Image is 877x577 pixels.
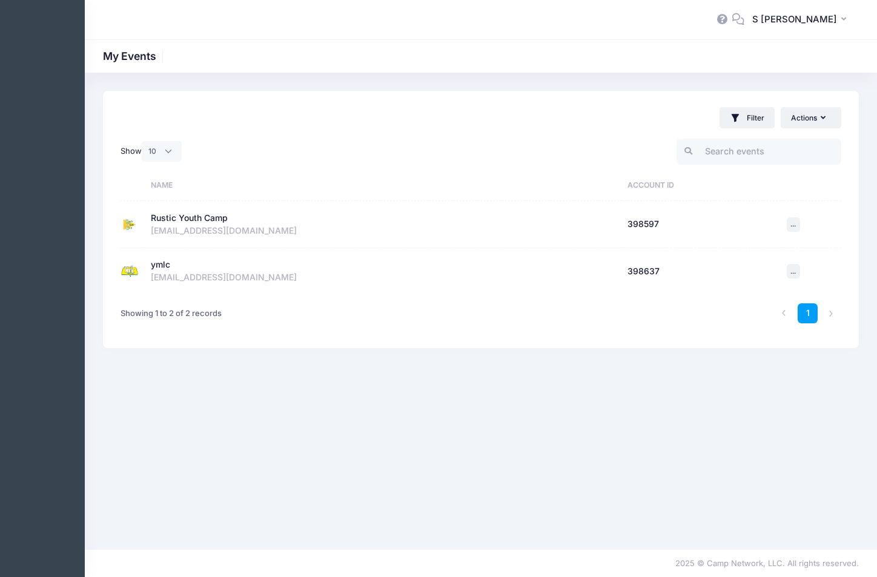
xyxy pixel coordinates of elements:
[121,300,222,328] div: Showing 1 to 2 of 2 records
[720,107,775,128] button: Filter
[142,141,182,162] select: Show
[151,259,170,271] div: ymlc
[675,558,859,568] span: 2025 © Camp Network, LLC. All rights reserved.
[622,248,781,295] td: 398637
[752,13,837,26] span: S [PERSON_NAME]
[677,139,841,165] input: Search events
[145,170,622,201] th: Name: activate to sort column ascending
[622,170,781,201] th: Account ID: activate to sort column ascending
[121,216,139,234] img: Rustic Youth Camp
[790,220,796,228] span: ...
[622,201,781,248] td: 398597
[151,225,616,237] div: [EMAIL_ADDRESS][DOMAIN_NAME]
[151,271,616,284] div: [EMAIL_ADDRESS][DOMAIN_NAME]
[787,264,800,279] button: ...
[121,262,139,280] img: ymlc
[798,303,818,323] a: 1
[787,217,800,232] button: ...
[103,50,167,62] h1: My Events
[790,267,796,275] span: ...
[151,212,228,225] div: Rustic Youth Camp
[744,6,859,34] button: S [PERSON_NAME]
[781,107,841,128] button: Actions
[121,141,182,162] label: Show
